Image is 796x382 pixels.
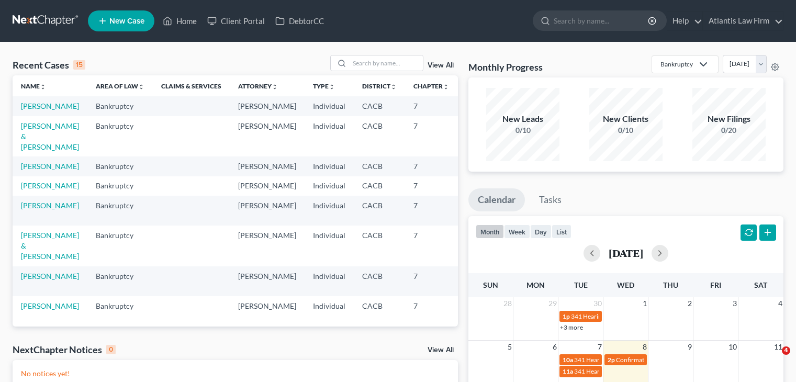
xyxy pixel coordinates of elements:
[329,84,335,90] i: unfold_more
[687,341,693,353] span: 9
[486,113,559,125] div: New Leads
[87,116,153,156] td: Bankruptcy
[571,312,665,320] span: 341 Hearing for [PERSON_NAME]
[468,61,543,73] h3: Monthly Progress
[73,60,85,70] div: 15
[354,176,405,196] td: CACB
[87,176,153,196] td: Bankruptcy
[21,102,79,110] a: [PERSON_NAME]
[574,356,668,364] span: 341 Hearing for [PERSON_NAME]
[305,266,354,296] td: Individual
[530,188,571,211] a: Tasks
[238,82,278,90] a: Attorneyunfold_more
[305,176,354,196] td: Individual
[563,312,570,320] span: 1p
[773,341,783,353] span: 11
[305,116,354,156] td: Individual
[428,62,454,69] a: View All
[87,196,153,226] td: Bankruptcy
[405,156,457,176] td: 7
[21,201,79,210] a: [PERSON_NAME]
[732,297,738,310] span: 3
[687,297,693,310] span: 2
[305,296,354,326] td: Individual
[272,84,278,90] i: unfold_more
[230,296,305,326] td: [PERSON_NAME]
[597,341,603,353] span: 7
[405,196,457,226] td: 7
[13,343,116,356] div: NextChapter Notices
[230,156,305,176] td: [PERSON_NAME]
[554,11,649,30] input: Search by name...
[405,226,457,266] td: 7
[305,327,354,346] td: Individual
[692,113,766,125] div: New Filings
[502,297,513,310] span: 28
[483,280,498,289] span: Sun
[616,356,727,364] span: Confirmation Date for [PERSON_NAME]
[574,367,723,375] span: 341 Hearing for [PERSON_NAME] & [PERSON_NAME]
[87,266,153,296] td: Bankruptcy
[230,226,305,266] td: [PERSON_NAME]
[563,367,573,375] span: 11a
[609,248,643,259] h2: [DATE]
[405,176,457,196] td: 7
[727,341,738,353] span: 10
[457,266,508,296] td: 6:25-bk-16100-RB
[552,341,558,353] span: 6
[563,356,573,364] span: 10a
[362,82,397,90] a: Districtunfold_more
[405,327,457,346] td: 7
[87,96,153,116] td: Bankruptcy
[305,226,354,266] td: Individual
[443,84,449,90] i: unfold_more
[428,346,454,354] a: View All
[230,327,305,346] td: [PERSON_NAME]
[350,55,423,71] input: Search by name...
[153,75,230,96] th: Claims & Services
[526,280,545,289] span: Mon
[230,196,305,226] td: [PERSON_NAME]
[692,125,766,136] div: 0/20
[457,296,508,326] td: 6:25-bk-16343-RB
[552,224,571,239] button: list
[617,280,634,289] span: Wed
[202,12,270,30] a: Client Portal
[592,297,603,310] span: 30
[642,297,648,310] span: 1
[663,280,678,289] span: Thu
[354,327,405,346] td: CACB
[703,12,783,30] a: Atlantis Law Firm
[21,368,450,379] p: No notices yet!
[21,181,79,190] a: [PERSON_NAME]
[354,266,405,296] td: CACB
[457,196,508,226] td: 6:25-bk-16678-RB
[138,84,144,90] i: unfold_more
[547,297,558,310] span: 29
[354,116,405,156] td: CACB
[21,162,79,171] a: [PERSON_NAME]
[476,224,504,239] button: month
[457,226,508,266] td: 6:25-bk-16360-SY
[109,17,144,25] span: New Case
[589,113,663,125] div: New Clients
[21,231,79,261] a: [PERSON_NAME] & [PERSON_NAME]
[305,96,354,116] td: Individual
[486,125,559,136] div: 0/10
[660,60,693,69] div: Bankruptcy
[96,82,144,90] a: Area of Lawunfold_more
[507,341,513,353] span: 5
[40,84,46,90] i: unfold_more
[230,266,305,296] td: [PERSON_NAME]
[754,280,767,289] span: Sat
[21,82,46,90] a: Nameunfold_more
[608,356,615,364] span: 2p
[504,224,530,239] button: week
[667,12,702,30] a: Help
[106,345,116,354] div: 0
[354,196,405,226] td: CACB
[782,346,790,355] span: 4
[405,116,457,156] td: 7
[390,84,397,90] i: unfold_more
[710,280,721,289] span: Fri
